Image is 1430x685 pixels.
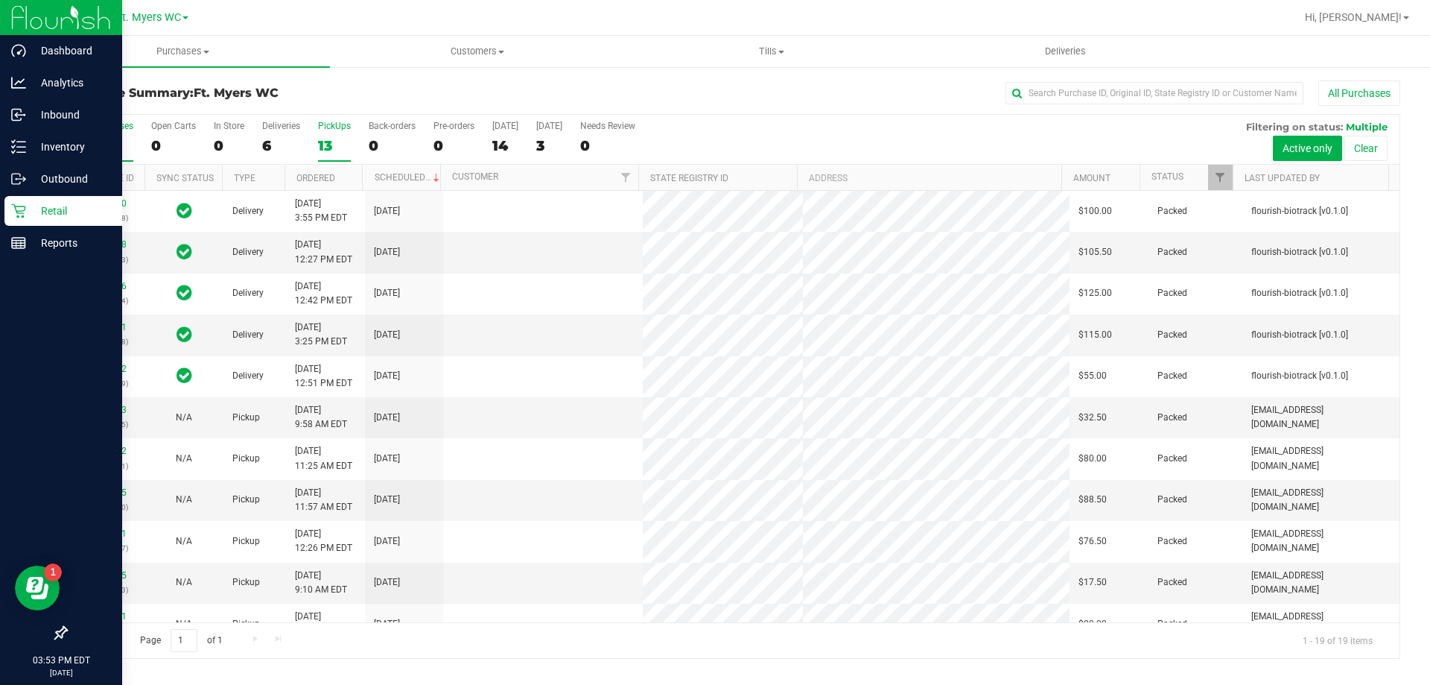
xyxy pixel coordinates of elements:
span: Deliveries [1025,45,1106,58]
div: 14 [492,137,518,154]
a: Tills [624,36,918,67]
th: Address [797,165,1061,191]
span: [EMAIL_ADDRESS][DOMAIN_NAME] [1251,486,1391,514]
span: Delivery [232,245,264,259]
a: Sync Status [156,173,214,183]
a: Customers [330,36,624,67]
span: Not Applicable [176,536,192,546]
h3: Purchase Summary: [66,86,510,100]
span: Not Applicable [176,453,192,464]
div: PickUps [318,121,351,131]
span: $17.50 [1078,575,1107,590]
p: Reports [26,234,115,252]
span: [DATE] 8:55 AM EDT [295,610,347,638]
span: [DATE] 11:57 AM EDT [295,486,352,514]
span: [DATE] 9:58 AM EDT [295,403,347,432]
span: [EMAIL_ADDRESS][DOMAIN_NAME] [1251,444,1391,473]
a: Customer [452,171,498,182]
span: [DATE] [374,493,400,507]
span: [DATE] [374,575,400,590]
span: [DATE] [374,452,400,466]
div: 0 [580,137,635,154]
a: 11987752 [85,446,127,456]
a: Purchases [36,36,330,67]
inline-svg: Inventory [11,139,26,154]
a: Amount [1073,173,1110,183]
a: 11986485 [85,570,127,581]
span: Tills [625,45,918,58]
span: Pickup [232,452,260,466]
span: Packed [1157,204,1187,218]
span: [DATE] 12:26 PM EDT [295,527,352,555]
span: [EMAIL_ADDRESS][DOMAIN_NAME] [1251,403,1391,432]
span: Packed [1157,286,1187,300]
span: Pickup [232,411,260,425]
inline-svg: Dashboard [11,43,26,58]
span: [DATE] [374,245,400,259]
span: Not Applicable [176,412,192,423]
span: Pickup [232,617,260,631]
span: $105.50 [1078,245,1112,259]
span: [DATE] [374,617,400,631]
span: [EMAIL_ADDRESS][DOMAIN_NAME] [1251,527,1391,555]
span: $125.00 [1078,286,1112,300]
span: Not Applicable [176,494,192,505]
a: State Registry ID [650,173,728,183]
iframe: Resource center unread badge [44,564,62,581]
p: 03:53 PM EDT [7,654,115,667]
button: Clear [1344,136,1388,161]
a: 11963868 [85,239,127,250]
div: Back-orders [369,121,416,131]
a: 11988382 [85,364,127,374]
span: Customers [331,45,623,58]
span: [DATE] [374,534,400,549]
a: 11969220 [85,198,127,209]
span: [DATE] 3:55 PM EDT [295,197,347,225]
a: Scheduled [375,172,442,183]
button: Active only [1273,136,1342,161]
inline-svg: Inbound [11,107,26,122]
a: Status [1151,171,1183,182]
p: Dashboard [26,42,115,60]
p: [DATE] [7,667,115,678]
span: Packed [1157,452,1187,466]
span: [DATE] 12:51 PM EDT [295,362,352,391]
span: Packed [1157,575,1187,590]
a: 11986923 [85,405,127,415]
div: 0 [369,137,416,154]
p: Inbound [26,106,115,124]
span: Not Applicable [176,619,192,629]
div: 0 [214,137,244,154]
button: N/A [176,493,192,507]
span: Multiple [1346,121,1388,133]
p: Retail [26,202,115,220]
inline-svg: Outbound [11,171,26,186]
span: [EMAIL_ADDRESS][DOMAIN_NAME] [1251,569,1391,597]
span: Delivery [232,286,264,300]
span: Pickup [232,575,260,590]
div: [DATE] [536,121,562,131]
span: Ft. Myers WC [116,11,181,24]
span: Purchases [36,45,330,58]
a: 11988336 [85,281,127,291]
span: Filtering on status: [1246,121,1343,133]
div: Open Carts [151,121,196,131]
a: 11989471 [85,322,127,332]
span: Packed [1157,534,1187,549]
span: $88.50 [1078,493,1107,507]
button: N/A [176,411,192,425]
a: 11988035 [85,487,127,498]
button: All Purchases [1318,81,1400,106]
span: In Sync [177,242,192,262]
span: Packed [1157,411,1187,425]
span: $20.00 [1078,617,1107,631]
span: Packed [1157,493,1187,507]
inline-svg: Analytics [11,75,26,90]
p: Inventory [26,138,115,156]
span: [DATE] 11:25 AM EDT [295,444,352,473]
span: Delivery [232,369,264,383]
span: $32.50 [1078,411,1107,425]
span: In Sync [177,282,192,303]
span: Page of 1 [127,629,235,652]
div: Pre-orders [433,121,474,131]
